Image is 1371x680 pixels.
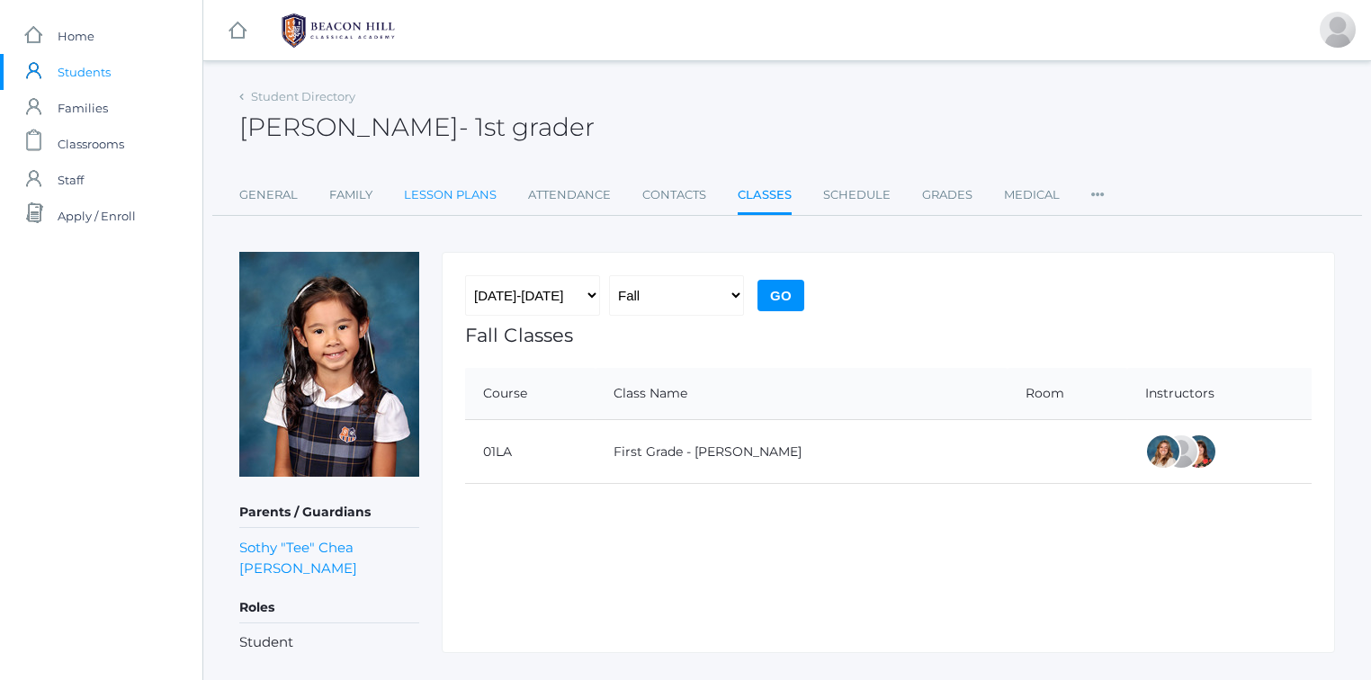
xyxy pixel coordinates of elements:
h5: Roles [239,593,419,623]
a: Contacts [642,177,706,213]
span: Home [58,18,94,54]
a: [PERSON_NAME] [239,558,357,578]
span: Classrooms [58,126,124,162]
th: Course [465,368,596,420]
a: Student Directory [251,89,355,103]
span: Staff [58,162,84,198]
a: Grades [922,177,972,213]
a: Schedule [823,177,891,213]
span: Apply / Enroll [58,198,136,234]
a: Sothy "Tee" Chea [239,537,354,558]
span: - 1st grader [459,112,595,142]
div: Liv Barber [1145,434,1181,470]
th: Class Name [596,368,1008,420]
a: Medical [1004,177,1060,213]
div: Jaimie Watson [1163,434,1199,470]
input: Go [757,280,804,311]
a: Classes [738,177,792,216]
a: Lesson Plans [404,177,497,213]
td: 01LA [465,420,596,484]
a: Family [329,177,372,213]
th: Instructors [1127,368,1312,420]
li: Student [239,632,419,653]
div: Lisa Chea [1320,12,1356,48]
a: General [239,177,298,213]
img: BHCALogos-05-308ed15e86a5a0abce9b8dd61676a3503ac9727e845dece92d48e8588c001991.png [271,8,406,53]
a: First Grade - [PERSON_NAME] [614,443,802,460]
span: Students [58,54,111,90]
th: Room [1008,368,1127,420]
a: Attendance [528,177,611,213]
h5: Parents / Guardians [239,497,419,528]
img: Whitney Chea [239,252,419,477]
h1: Fall Classes [465,325,1312,345]
div: Heather Wallock [1181,434,1217,470]
span: Families [58,90,108,126]
h2: [PERSON_NAME] [239,113,595,141]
